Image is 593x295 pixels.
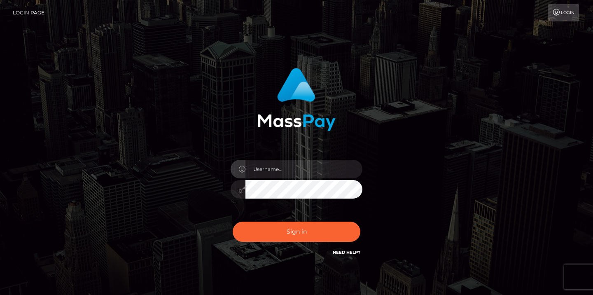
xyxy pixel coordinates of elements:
[333,250,360,255] a: Need Help?
[548,4,579,21] a: Login
[257,68,336,131] img: MassPay Login
[233,222,360,242] button: Sign in
[13,4,44,21] a: Login Page
[245,160,362,178] input: Username...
